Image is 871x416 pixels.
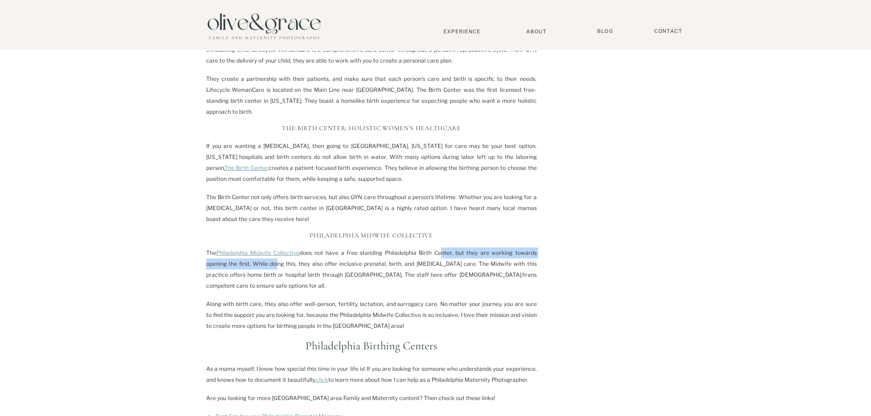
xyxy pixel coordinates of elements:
[206,22,537,66] p: This first birth center is one that I, personally, have had the pleasure of using. I gave birth t...
[206,125,537,132] h3: The Birth Center: Holistic Women’s Healthcare
[206,192,537,225] p: The Birth Center not only offers birth services, but also GYN care throughout a person’s lifetime...
[206,299,537,332] p: Along with birth care, they also offer well-person, fertility, lactation, and surrogacy care. No ...
[224,164,268,171] a: The Birth Center
[316,376,328,383] a: click
[594,28,617,35] a: BLOG
[206,363,537,385] p: As a mama myself, I know how special this time in your life is! If you are looking for someone wh...
[216,249,300,256] a: Philadelphia Midwife Collective
[523,28,550,34] a: About
[206,141,537,184] p: If you are wanting a [MEDICAL_DATA], then going to [GEOGRAPHIC_DATA], [US_STATE] for care may be ...
[206,393,537,404] p: Are you looking for more [GEOGRAPHIC_DATA] area Family and Maternity content? Then check out thes...
[479,24,491,31] a: here
[650,28,687,35] a: Contact
[206,232,537,240] h3: Philadelphia Midwife Collective
[432,28,492,35] a: Experience
[206,247,537,291] p: The does not have a free standing Philadelphia Birth Center, but they are working towards opening...
[206,339,537,353] h2: Philadelphia Birthing Centers
[206,74,537,117] p: They create a partnership with their patients, and make sure that each person’s care and birth is...
[206,6,537,14] h3: Lifecycle WomanCare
